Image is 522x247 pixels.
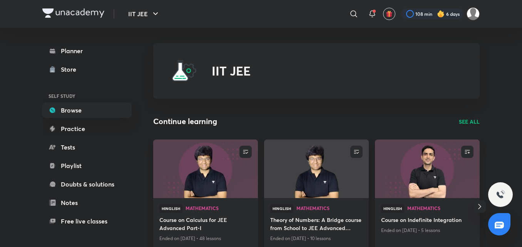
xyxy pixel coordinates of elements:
span: Hinglish [159,204,182,213]
p: Ended on [DATE] • 10 lessons [270,234,363,244]
a: Company Logo [42,8,104,20]
span: Mathematics [296,206,363,210]
a: Practice [42,121,132,136]
img: Company Logo [42,8,104,18]
span: Hinglish [270,204,293,213]
h6: SELF STUDY [42,89,132,102]
img: new-thumbnail [374,139,480,198]
a: new-thumbnail [264,139,369,198]
a: Mathematics [186,206,252,211]
img: new-thumbnail [152,139,259,198]
button: IIT JEE [124,6,165,22]
img: streak [437,10,445,18]
span: Mathematics [407,206,473,210]
img: avatar [386,10,393,17]
a: new-thumbnail [375,139,480,198]
a: Mathematics [407,206,473,211]
a: Notes [42,195,132,210]
img: IIT JEE [172,59,196,83]
h2: Continue learning [153,116,217,127]
a: Theory of Numbers: A Bridge course from School to JEE Advanced Mathematics [270,216,363,234]
a: Tests [42,139,132,155]
a: Course on Indefinite Integration [381,216,473,225]
span: Hinglish [381,204,404,213]
button: avatar [383,8,395,20]
a: SEE ALL [459,118,480,126]
p: Ended on [DATE] • 48 lessons [159,234,252,244]
div: Store [61,65,81,74]
a: Browse [42,102,132,118]
a: Planner [42,43,132,59]
a: Course on Calculus for JEE Advanced Part-I [159,216,252,234]
span: Mathematics [186,206,252,210]
img: new-thumbnail [263,139,370,198]
img: Shravan [467,7,480,20]
a: Free live classes [42,213,132,229]
img: ttu [496,190,505,199]
a: Store [42,62,132,77]
a: Playlist [42,158,132,173]
h2: IIT JEE [212,64,251,78]
a: Doubts & solutions [42,176,132,192]
a: Mathematics [296,206,363,211]
p: Ended on [DATE] • 5 lessons [381,225,473,235]
a: new-thumbnail [153,139,258,198]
